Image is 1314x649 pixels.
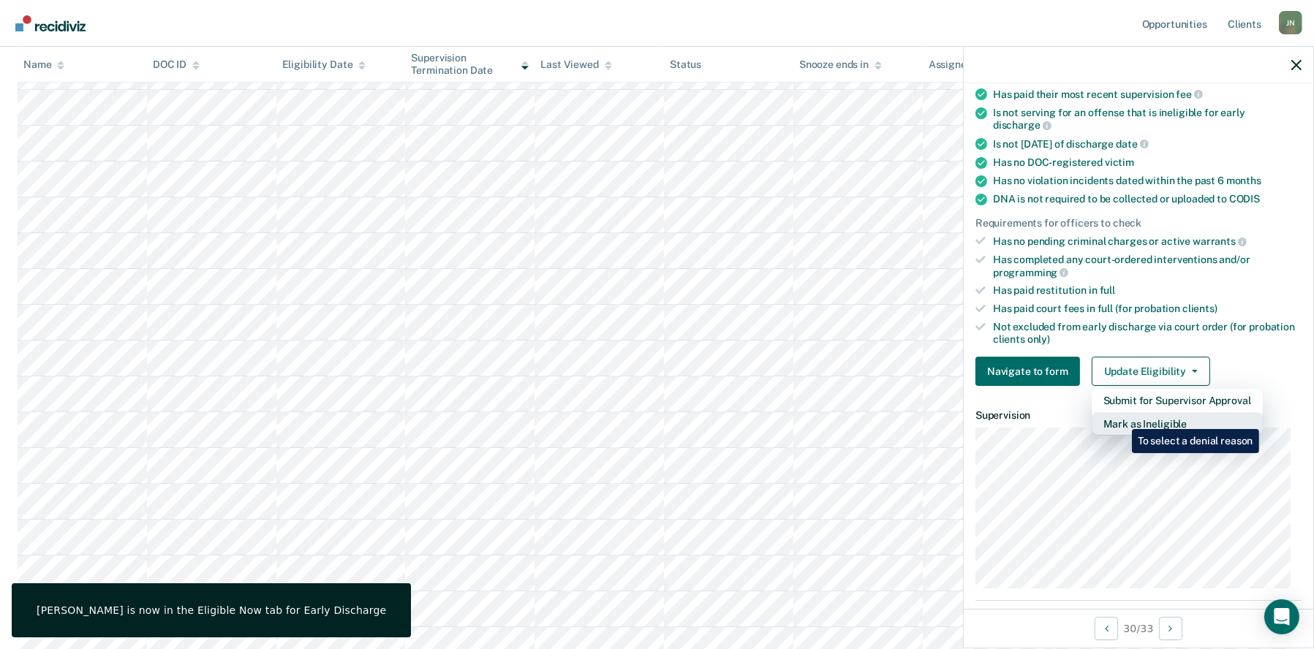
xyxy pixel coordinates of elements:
div: 30 / 33 [964,609,1313,648]
div: Has no DOC-registered [993,156,1302,169]
button: Mark as Ineligible [1092,412,1263,436]
span: only) [1027,333,1050,345]
div: Is not [DATE] of discharge [993,137,1302,151]
div: Eligibility Date [282,58,366,71]
div: Name [23,58,64,71]
div: [PERSON_NAME] is now in the Eligible Now tab for Early Discharge [37,604,386,617]
dt: Supervision [975,409,1302,422]
a: Navigate to form link [975,357,1086,386]
div: Status [670,58,701,71]
span: fee [1177,88,1203,100]
span: full [1100,284,1115,296]
div: Not excluded from early discharge via court order (for probation clients [993,321,1302,346]
button: Navigate to form [975,357,1080,386]
div: DNA is not required to be collected or uploaded to [993,193,1302,205]
span: months [1226,175,1261,186]
button: Submit for Supervisor Approval [1092,389,1263,412]
span: victim [1105,156,1134,168]
span: warrants [1193,235,1247,247]
span: clients) [1182,303,1217,314]
div: Has paid their most recent supervision [993,88,1302,101]
div: Is not serving for an offense that is ineligible for early [993,107,1302,132]
div: Has no violation incidents dated within the past 6 [993,175,1302,187]
span: date [1116,138,1148,150]
div: Supervision Termination Date [411,52,529,77]
div: J N [1279,11,1302,34]
button: Next Opportunity [1159,617,1182,640]
span: programming [993,267,1068,278]
span: discharge [993,119,1051,131]
div: Has completed any court-ordered interventions and/or [993,254,1302,278]
img: Recidiviz [15,15,86,31]
div: Open Intercom Messenger [1264,599,1299,634]
span: CODIS [1229,193,1260,205]
div: DOC ID [153,58,200,71]
div: Requirements for officers to check [975,217,1302,229]
div: Last Viewed [540,58,611,71]
button: Profile dropdown button [1279,11,1302,34]
div: Has no pending criminal charges or active [993,235,1302,248]
button: Update Eligibility [1092,357,1210,386]
div: Snooze ends in [799,58,882,71]
div: Has paid court fees in full (for probation [993,303,1302,315]
button: Previous Opportunity [1095,617,1118,640]
div: Assigned to [929,58,997,71]
div: Has paid restitution in [993,284,1302,297]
